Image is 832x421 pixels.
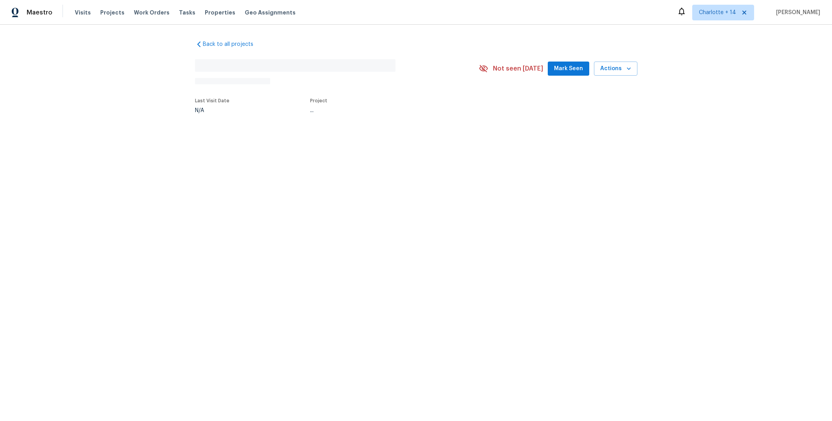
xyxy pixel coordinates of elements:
a: Back to all projects [195,40,270,48]
div: N/A [195,108,229,113]
span: Tasks [179,10,195,15]
span: Mark Seen [554,64,583,74]
span: Properties [205,9,235,16]
div: ... [310,108,460,113]
button: Mark Seen [548,62,589,76]
span: [PERSON_NAME] [773,9,820,16]
span: Projects [100,9,125,16]
span: Visits [75,9,91,16]
span: Actions [600,64,631,74]
span: Charlotte + 14 [699,9,736,16]
span: Work Orders [134,9,170,16]
span: Project [310,98,327,103]
span: Geo Assignments [245,9,296,16]
span: Last Visit Date [195,98,229,103]
span: Not seen [DATE] [493,65,543,73]
span: Maestro [27,9,52,16]
button: Actions [594,62,637,76]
